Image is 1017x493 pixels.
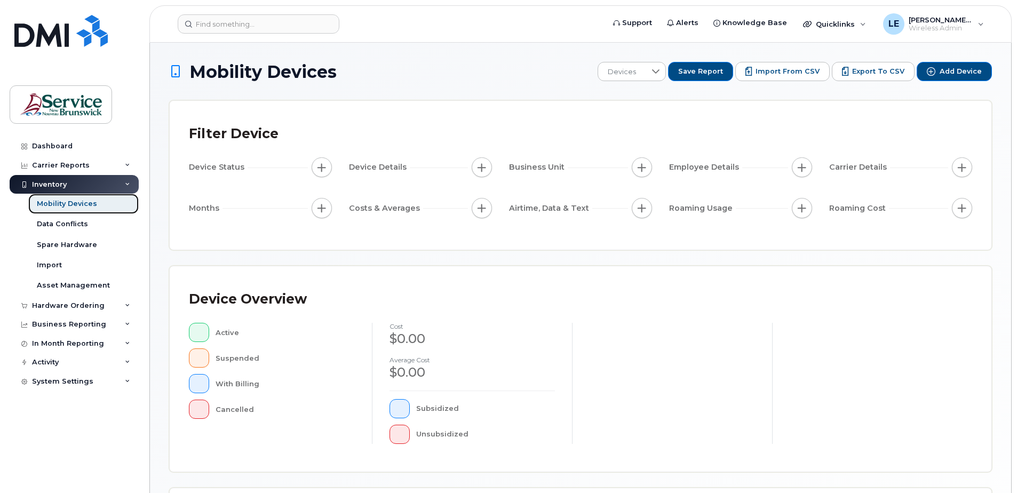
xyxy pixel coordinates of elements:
div: Suspended [216,348,355,368]
div: $0.00 [390,363,555,381]
div: Unsubsidized [416,425,555,444]
span: Airtime, Data & Text [509,203,592,214]
span: Save Report [678,67,723,76]
span: Employee Details [669,162,742,173]
span: Mobility Devices [189,62,337,81]
div: Cancelled [216,400,355,419]
span: Export to CSV [852,67,904,76]
div: Filter Device [189,120,279,148]
span: Add Device [940,67,982,76]
span: Devices [598,62,646,82]
span: Costs & Averages [349,203,423,214]
h4: Average cost [390,356,555,363]
span: Business Unit [509,162,568,173]
button: Save Report [668,62,733,81]
span: Import from CSV [756,67,820,76]
div: $0.00 [390,330,555,348]
span: Device Details [349,162,410,173]
span: Carrier Details [829,162,890,173]
span: Roaming Cost [829,203,889,214]
button: Add Device [917,62,992,81]
div: Device Overview [189,285,307,313]
span: Months [189,203,223,214]
div: Active [216,323,355,342]
div: With Billing [216,374,355,393]
button: Export to CSV [832,62,915,81]
button: Import from CSV [735,62,830,81]
span: Device Status [189,162,248,173]
span: Roaming Usage [669,203,736,214]
div: Subsidized [416,399,555,418]
h4: cost [390,323,555,330]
